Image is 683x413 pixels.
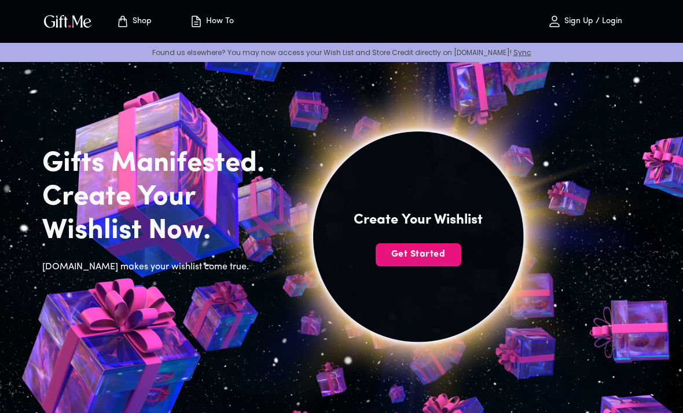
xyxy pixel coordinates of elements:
[376,243,461,266] button: Get Started
[41,14,95,28] button: GiftMe Logo
[179,3,243,40] button: How To
[130,17,152,27] p: Shop
[203,17,234,27] p: How To
[102,3,166,40] button: Store page
[42,147,283,181] h2: Gifts Manifested.
[376,248,461,261] span: Get Started
[42,260,283,275] h6: [DOMAIN_NAME] makes your wishlist come true.
[527,3,642,40] button: Sign Up / Login
[42,181,283,214] h2: Create Your
[42,13,94,30] img: GiftMe Logo
[354,211,483,229] h4: Create Your Wishlist
[189,14,203,28] img: how-to.svg
[42,214,283,248] h2: Wishlist Now.
[9,47,674,57] p: Found us elsewhere? You may now access your Wish List and Store Credit directly on [DOMAIN_NAME]!
[513,47,531,57] a: Sync
[561,17,622,27] p: Sign Up / Login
